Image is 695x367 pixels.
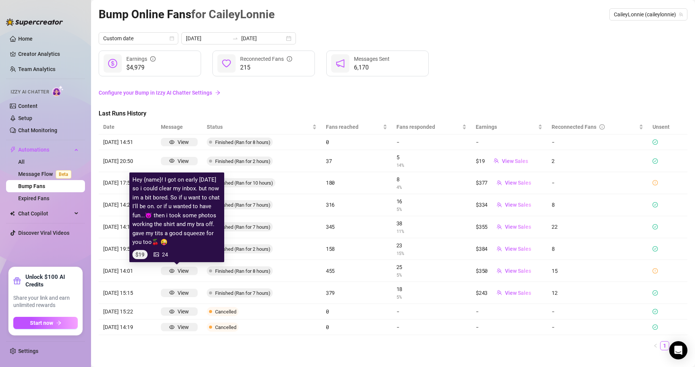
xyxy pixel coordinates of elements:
[326,323,387,331] article: 0
[669,341,687,359] div: Open Intercom Messenger
[11,89,49,96] span: Izzy AI Chatter
[103,245,152,253] article: [DATE] 19:53
[99,109,226,118] span: Last Runs History
[651,341,660,350] li: Previous Page
[396,307,467,316] article: -
[18,115,32,121] a: Setup
[126,63,156,72] span: $4,979
[287,56,292,62] span: info-circle
[186,34,229,43] input: Start date
[476,267,487,275] article: $350
[653,290,658,296] span: check-circle
[653,246,658,252] span: check-circle
[614,9,683,20] span: CaileyLonnie (caileylonnie)
[487,155,534,167] button: View Sales
[505,202,531,208] span: View Sales
[396,161,467,169] article: 14 %
[653,309,658,314] span: check-circle
[99,85,687,100] a: Configure your Bump in Izzy AI Chatter Settingsarrow-right
[56,170,71,179] span: Beta
[476,157,484,165] article: $19
[103,138,152,146] article: [DATE] 14:51
[392,120,471,134] th: Fans responded
[502,158,528,164] span: View Sales
[103,179,152,187] article: [DATE] 17:58
[178,307,189,316] div: View
[169,139,175,145] span: eye
[326,307,387,316] article: 0
[99,5,275,23] article: Bump Online Fans
[396,123,461,131] span: Fans responded
[13,294,78,309] span: Share your link and earn unlimited rewards
[13,317,78,329] button: Start nowarrow-right
[103,201,152,209] article: [DATE] 14:20
[326,223,387,231] article: 345
[476,138,479,146] article: -
[476,223,487,231] article: $355
[497,268,502,274] span: team
[552,267,643,275] article: 15
[497,224,502,229] span: team
[491,265,537,277] button: View Sales
[491,199,537,211] button: View Sales
[232,35,238,41] span: to
[552,179,643,187] article: -
[396,228,467,235] article: 11 %
[599,124,605,130] span: info-circle
[491,221,537,233] button: View Sales
[505,224,531,230] span: View Sales
[396,263,467,271] article: 25
[648,120,674,134] th: Unsent
[491,287,537,299] button: View Sales
[653,158,658,164] span: check-circle
[215,324,236,330] span: Cancelled
[326,201,387,209] article: 316
[169,290,175,295] span: eye
[653,324,658,330] span: check-circle
[191,8,275,21] span: for CaileyLonnie
[476,289,487,297] article: $243
[396,271,467,278] article: 5 %
[126,55,156,63] div: Earnings
[396,197,467,206] article: 16
[491,243,537,255] button: View Sales
[52,85,64,96] img: AI Chatter
[491,177,537,189] button: View Sales
[215,268,270,274] span: Finished (Ran for 8 hours)
[653,139,658,145] span: check-circle
[169,324,175,330] span: eye
[396,153,467,161] article: 5
[178,323,189,331] div: View
[18,48,79,60] a: Creator Analytics
[552,201,643,209] article: 8
[178,138,189,146] div: View
[232,35,238,41] span: swap-right
[679,12,683,17] span: team
[18,103,38,109] a: Content
[207,123,311,131] span: Status
[10,147,16,153] span: thunderbolt
[56,320,61,326] span: arrow-right
[326,157,387,165] article: 37
[18,183,45,189] a: Bump Fans
[18,127,57,133] a: Chat Monitoring
[552,223,643,231] article: 22
[476,245,487,253] article: $384
[18,171,74,177] a: Message FlowBeta
[241,34,285,43] input: End date
[202,120,321,134] th: Status
[103,223,152,231] article: [DATE] 14:17
[505,268,531,274] span: View Sales
[396,241,467,250] article: 23
[169,158,175,163] span: eye
[215,139,270,145] span: Finished (Ran for 8 hours)
[18,144,72,156] span: Automations
[354,56,390,62] span: Messages Sent
[471,120,547,134] th: Earnings
[215,224,270,230] span: Finished (Ran for 7 hours)
[25,273,78,288] strong: Unlock $100 AI Credits
[396,219,467,228] article: 38
[505,246,531,252] span: View Sales
[476,201,487,209] article: $334
[476,179,487,187] article: $377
